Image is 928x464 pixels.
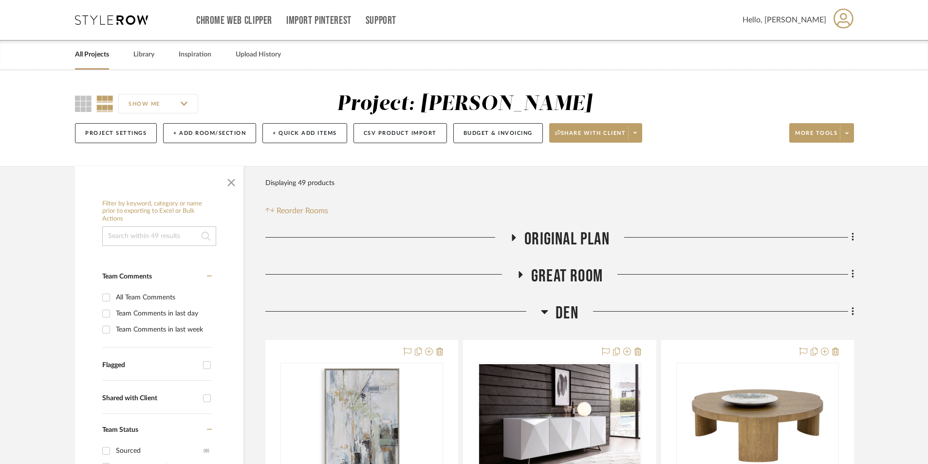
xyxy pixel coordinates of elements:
button: + Add Room/Section [163,123,256,143]
div: All Team Comments [116,290,209,305]
button: Close [222,171,241,190]
button: CSV Product Import [353,123,447,143]
button: Project Settings [75,123,157,143]
button: More tools [789,123,854,143]
span: ORIGINAL PLAN [524,229,610,250]
div: Sourced [116,443,204,459]
input: Search within 49 results [102,226,216,246]
a: Chrome Web Clipper [196,17,272,25]
span: Great Room [531,266,603,287]
span: DEN [556,303,578,324]
div: Displaying 49 products [265,173,334,193]
div: (8) [204,443,209,459]
span: Team Status [102,427,138,433]
span: Share with client [555,130,626,144]
button: Share with client [549,123,643,143]
button: + Quick Add Items [262,123,347,143]
span: Hello, [PERSON_NAME] [742,14,826,26]
span: Reorder Rooms [277,205,328,217]
a: All Projects [75,48,109,61]
a: Support [366,17,396,25]
div: Shared with Client [102,394,198,403]
div: Team Comments in last day [116,306,209,321]
button: Budget & Invoicing [453,123,543,143]
a: Library [133,48,154,61]
div: Project: [PERSON_NAME] [337,94,592,114]
button: Reorder Rooms [265,205,328,217]
div: Team Comments in last week [116,322,209,337]
span: Team Comments [102,273,152,280]
a: Upload History [236,48,281,61]
a: Inspiration [179,48,211,61]
span: More tools [795,130,837,144]
h6: Filter by keyword, category or name prior to exporting to Excel or Bulk Actions [102,200,216,223]
div: Flagged [102,361,198,370]
a: Import Pinterest [286,17,352,25]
